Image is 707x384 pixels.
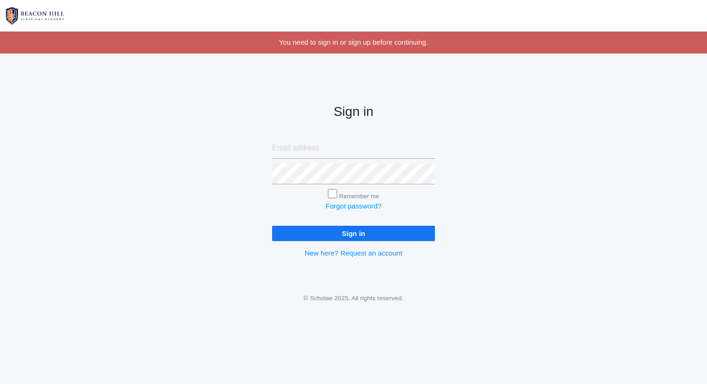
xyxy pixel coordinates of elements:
input: Sign in [272,226,435,241]
a: New here? Request an account [305,249,402,257]
a: Forgot password? [326,202,381,210]
input: Email address [272,138,435,159]
label: Remember me [339,193,379,200]
h2: Sign in [272,105,435,119]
